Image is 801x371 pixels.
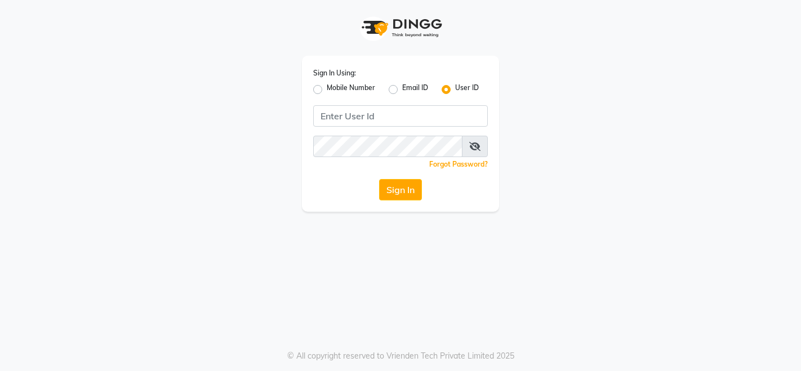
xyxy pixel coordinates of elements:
[429,160,488,168] a: Forgot Password?
[355,11,446,44] img: logo1.svg
[313,136,462,157] input: Username
[313,105,488,127] input: Username
[379,179,422,200] button: Sign In
[402,83,428,96] label: Email ID
[455,83,479,96] label: User ID
[313,68,356,78] label: Sign In Using:
[327,83,375,96] label: Mobile Number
